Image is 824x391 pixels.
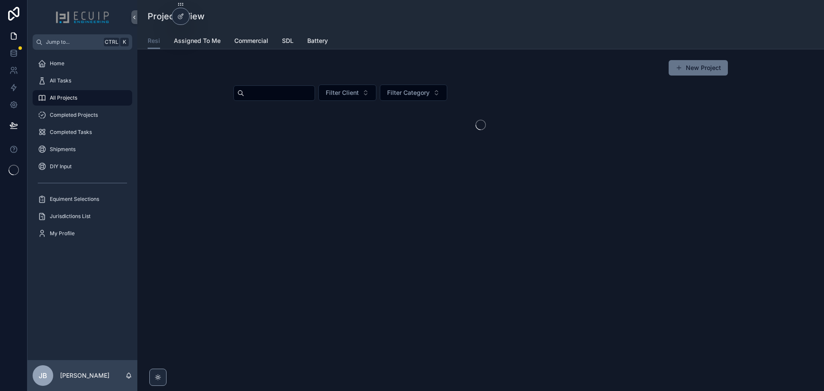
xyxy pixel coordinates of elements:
button: New Project [669,60,728,76]
button: Select Button [380,85,447,101]
a: Completed Projects [33,107,132,123]
img: App logo [55,10,109,24]
span: Battery [307,36,328,45]
span: Jump to... [46,39,100,45]
span: Assigned To Me [174,36,221,45]
a: Home [33,56,132,71]
span: Filter Category [387,88,430,97]
div: scrollable content [27,50,137,252]
a: Jurisdictions List [33,209,132,224]
button: Jump to...CtrlK [33,34,132,50]
span: DIY Input [50,163,72,170]
span: Shipments [50,146,76,153]
span: JB [39,370,47,381]
span: All Tasks [50,77,71,84]
a: SDL [282,33,294,50]
span: Resi [148,36,160,45]
span: K [121,39,128,45]
span: Ctrl [104,38,119,46]
a: Commercial [234,33,268,50]
span: Home [50,60,64,67]
span: Completed Projects [50,112,98,118]
a: Shipments [33,142,132,157]
span: Equiment Selections [50,196,99,203]
span: My Profile [50,230,75,237]
a: My Profile [33,226,132,241]
button: Select Button [318,85,376,101]
span: Commercial [234,36,268,45]
p: [PERSON_NAME] [60,371,109,380]
span: Completed Tasks [50,129,92,136]
span: All Projects [50,94,77,101]
span: Jurisdictions List [50,213,91,220]
h1: Projects View [148,10,205,22]
a: All Tasks [33,73,132,88]
a: Resi [148,33,160,49]
a: Battery [307,33,328,50]
a: DIY Input [33,159,132,174]
span: Filter Client [326,88,359,97]
span: SDL [282,36,294,45]
a: Equiment Selections [33,191,132,207]
a: Assigned To Me [174,33,221,50]
a: All Projects [33,90,132,106]
a: Completed Tasks [33,124,132,140]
